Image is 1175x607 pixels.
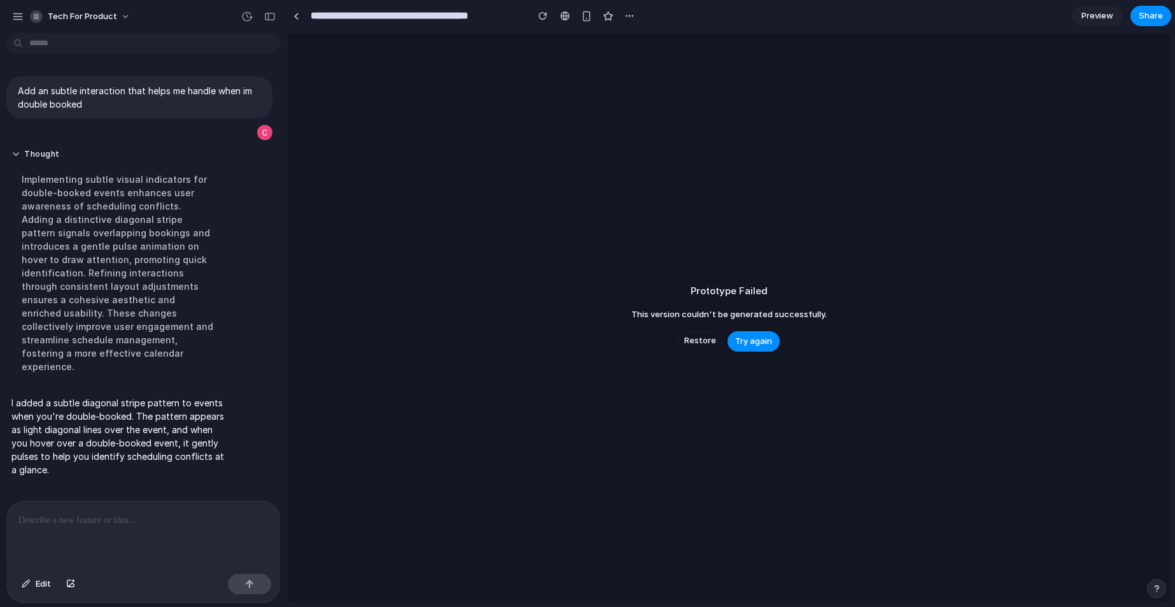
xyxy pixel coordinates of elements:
[15,574,57,594] button: Edit
[1081,10,1113,22] span: Preview
[691,284,768,299] h2: Prototype Failed
[11,396,224,476] p: I added a subtle diagonal stripe pattern to events when you're double-booked. The pattern appears...
[678,331,722,350] button: Restore
[684,334,716,347] span: Restore
[48,10,117,23] span: Tech for Product
[735,335,772,348] span: Try again
[18,84,261,111] p: Add an subtle interaction that helps me handle when im double booked
[1139,10,1163,22] span: Share
[25,6,137,27] button: Tech for Product
[11,165,224,381] div: Implementing subtle visual indicators for double-booked events enhances user awareness of schedul...
[36,578,51,590] span: Edit
[1130,6,1171,26] button: Share
[631,308,827,321] span: This version couldn't be generated successfully.
[1072,6,1123,26] a: Preview
[728,331,780,352] button: Try again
